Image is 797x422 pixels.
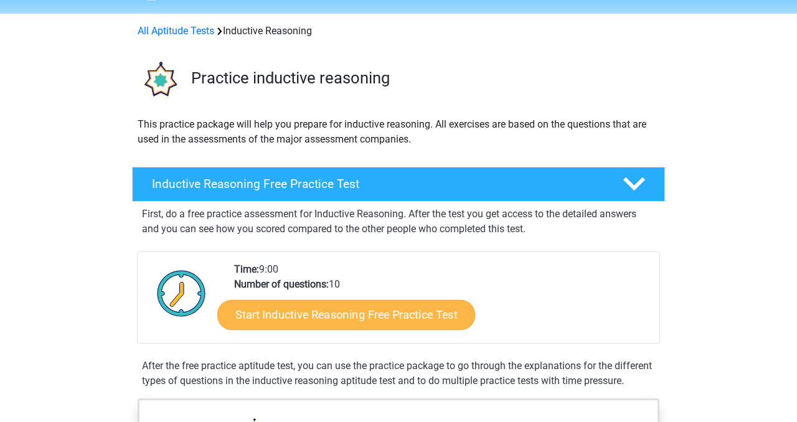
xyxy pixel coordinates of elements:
img: inductive reasoning [133,54,186,106]
p: This practice package will help you prepare for inductive reasoning. All exercises are based on t... [138,117,659,147]
b: Number of questions: [234,278,329,290]
a: Inductive Reasoning Free Practice Test [127,167,670,202]
a: All Aptitude Tests [138,25,214,37]
h3: Practice inductive reasoning [191,68,655,88]
img: Clock [150,262,213,324]
p: First, do a free practice assessment for Inductive Reasoning. After the test you get access to th... [142,207,655,237]
h4: Inductive Reasoning Free Practice Test [152,177,603,191]
a: Start Inductive Reasoning Free Practice Test [217,299,475,329]
div: Inductive Reasoning [133,24,664,39]
div: 9:00 10 [225,262,659,343]
b: Time: [234,263,259,275]
div: After the free practice aptitude test, you can use the practice package to go through the explana... [137,359,660,388]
